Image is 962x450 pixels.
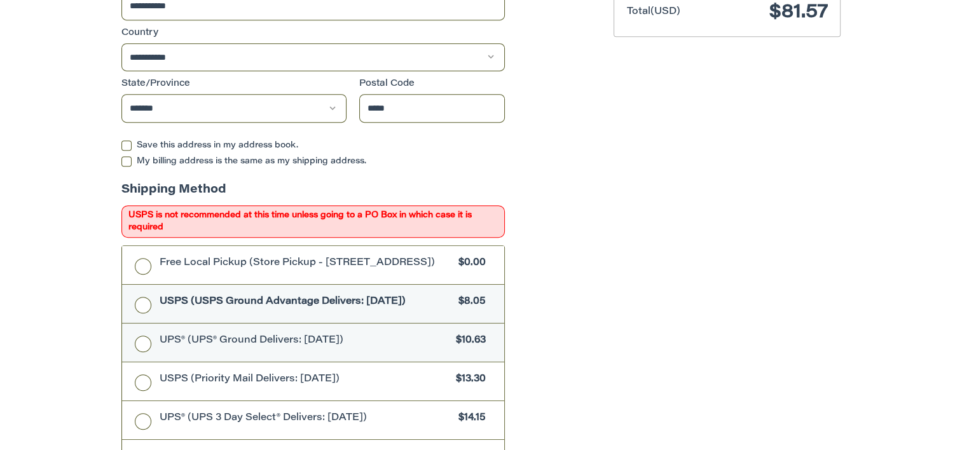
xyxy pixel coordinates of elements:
[121,27,505,40] label: Country
[450,334,486,348] span: $10.63
[452,411,486,426] span: $14.15
[452,256,486,271] span: $0.00
[160,295,453,310] span: USPS (USPS Ground Advantage Delivers: [DATE])
[121,156,505,167] label: My billing address is the same as my shipping address.
[160,411,453,426] span: UPS® (UPS 3 Day Select® Delivers: [DATE])
[452,295,486,310] span: $8.05
[160,334,450,348] span: UPS® (UPS® Ground Delivers: [DATE])
[121,182,226,205] legend: Shipping Method
[121,140,505,151] label: Save this address in my address book.
[160,256,453,271] span: Free Local Pickup (Store Pickup - [STREET_ADDRESS])
[121,205,505,238] span: USPS is not recommended at this time unless going to a PO Box in which case it is required
[450,372,486,387] span: $13.30
[627,7,680,17] span: Total (USD)
[769,3,828,22] span: $81.57
[160,372,450,387] span: USPS (Priority Mail Delivers: [DATE])
[121,78,347,91] label: State/Province
[359,78,505,91] label: Postal Code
